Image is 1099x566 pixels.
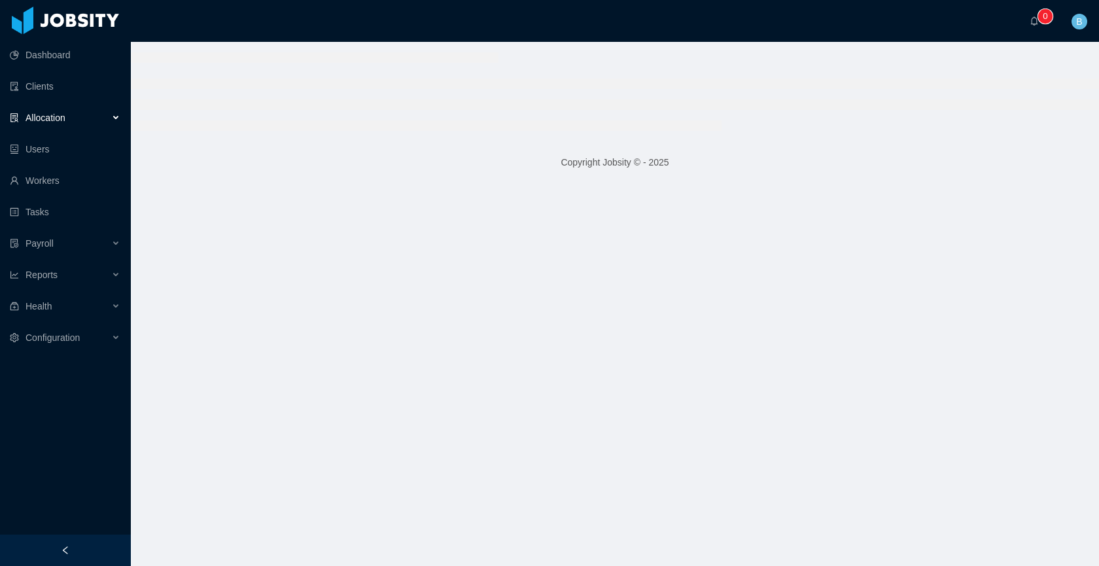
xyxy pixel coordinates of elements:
[10,270,19,279] i: icon: line-chart
[26,332,80,343] span: Configuration
[10,302,19,311] i: icon: medicine-box
[10,199,120,225] a: icon: profileTasks
[26,113,65,123] span: Allocation
[10,73,120,99] a: icon: auditClients
[10,239,19,248] i: icon: file-protect
[26,301,52,311] span: Health
[10,113,19,122] i: icon: solution
[1039,10,1052,23] sup: 0
[26,238,54,249] span: Payroll
[1076,14,1082,29] span: B
[10,136,120,162] a: icon: robotUsers
[10,42,120,68] a: icon: pie-chartDashboard
[10,168,120,194] a: icon: userWorkers
[10,333,19,342] i: icon: setting
[26,270,58,280] span: Reports
[131,140,1099,185] footer: Copyright Jobsity © - 2025
[1030,16,1039,26] i: icon: bell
